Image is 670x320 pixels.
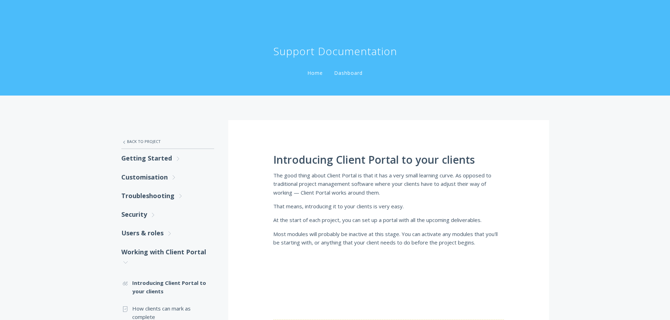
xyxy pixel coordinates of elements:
[121,134,214,149] a: Back to Project
[273,216,504,224] p: At the start of each project, you can set up a portal with all the upcoming deliverables.
[121,205,214,224] a: Security
[273,202,504,210] p: That means, introducing it to your clients is very easy.
[121,168,214,187] a: Customisation
[121,149,214,168] a: Getting Started
[333,70,364,76] a: Dashboard
[121,224,214,242] a: Users & roles
[306,70,324,76] a: Home
[273,154,504,166] h1: Introducing Client Portal to your clients
[273,252,504,314] img: svg+xml;nitro-empty-id=MTQzNToxNjA=-1;base64,PHN2ZyB2aWV3Qm94PSIwIDAgMjA1NiA1NTYiIHdpZHRoPSIyMDU2...
[273,171,504,197] p: The good thing about Client Portal is that it has a very small learning curve. As opposed to trad...
[273,44,397,58] h1: Support Documentation
[121,274,214,300] a: Introducing Client Portal to your clients
[121,187,214,205] a: Troubleshooting
[273,230,504,247] p: Most modules will probably be inactive at this stage. You can activate any modules that you'll be...
[121,243,214,272] a: Working with Client Portal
